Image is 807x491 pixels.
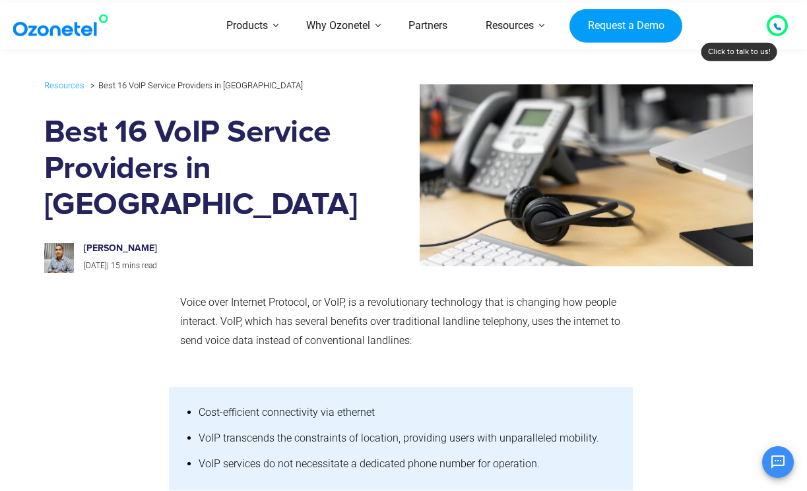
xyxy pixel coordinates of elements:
[207,3,287,49] a: Products
[287,3,389,49] a: Why Ozonetel
[569,9,682,43] a: Request a Demo
[180,296,620,347] span: Voice over Internet Protocol, or VoIP, is a revolutionary technology that is changing how people ...
[122,261,157,270] span: mins read
[199,432,599,444] span: VoIP transcends the constraints of location, providing users with unparalleled mobility.
[84,261,107,270] span: [DATE]
[87,77,303,94] li: Best 16 VoIP Service Providers in [GEOGRAPHIC_DATA]
[44,115,344,223] h1: Best 16 VoIP Service Providers in [GEOGRAPHIC_DATA]
[199,457,540,470] span: VoIP services do not necessitate a dedicated phone number for operation.
[84,259,330,274] p: |
[467,3,553,49] a: Resources
[389,3,467,49] a: Partners
[111,261,120,270] span: 15
[762,446,794,478] button: Open chat
[44,78,84,93] a: Resources
[199,406,375,419] span: Cost-efficient connectivity via ethernet
[84,243,330,254] h6: [PERSON_NAME]
[44,243,74,273] img: prashanth-kancherla_avatar-200x200.jpeg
